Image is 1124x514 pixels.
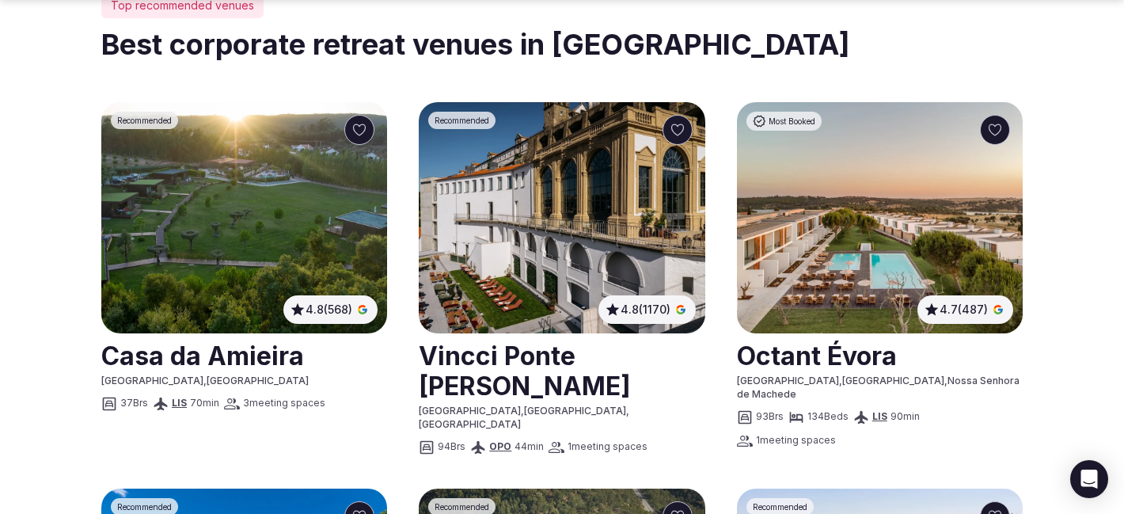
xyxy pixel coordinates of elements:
img: Vincci Ponte de Ferro [419,102,704,333]
a: View venue [419,335,704,405]
span: Recommended [753,501,807,512]
span: Recommended [117,115,172,126]
h2: Casa da Amieira [101,335,387,375]
span: 1 meeting spaces [568,440,647,454]
span: [GEOGRAPHIC_DATA] [737,375,839,386]
span: , [521,405,524,417]
span: [GEOGRAPHIC_DATA] [524,405,626,417]
span: 1 meeting spaces [756,434,836,447]
span: [GEOGRAPHIC_DATA] [842,375,944,386]
h2: Vincci Ponte [PERSON_NAME] [419,335,704,405]
img: Casa da Amieira [101,102,387,333]
span: 134 Beds [807,410,849,424]
span: 37 Brs [120,397,148,410]
a: LIS [172,397,187,409]
span: 93 Brs [756,410,784,424]
span: , [839,375,842,386]
a: LIS [872,410,887,422]
img: Octant Évora [737,102,1023,333]
span: , [944,375,947,386]
span: 4.8 (1170) [621,302,670,318]
div: Most Booked [746,112,822,131]
span: 94 Brs [438,440,465,454]
button: 4.8(1170) [605,302,689,318]
span: Nossa Senhora de Machede [737,375,1020,400]
span: 4.8 (568) [306,302,352,318]
button: 4.8(568) [290,302,371,318]
span: [GEOGRAPHIC_DATA] [419,405,521,417]
span: [GEOGRAPHIC_DATA] [207,375,309,386]
span: Most Booked [769,116,815,127]
span: [GEOGRAPHIC_DATA] [419,418,521,430]
div: Recommended [428,112,496,129]
span: Recommended [435,115,489,126]
a: See Octant Évora [737,102,1023,333]
span: 4.7 (487) [940,302,988,318]
span: 70 min [190,397,219,410]
div: Open Intercom Messenger [1070,460,1108,498]
a: See Casa da Amieira [101,102,387,333]
a: See Vincci Ponte de Ferro [419,102,704,333]
span: , [626,405,629,417]
span: 3 meeting spaces [243,397,325,410]
span: Recommended [435,501,489,512]
div: Recommended [111,112,178,129]
span: 44 min [515,440,544,454]
a: OPO [489,440,511,452]
button: 4.7(487) [924,302,1007,318]
span: , [203,375,207,386]
span: Recommended [117,501,172,512]
a: View venue [737,335,1023,375]
span: 90 min [890,410,920,424]
h2: Best corporate retreat venues in [GEOGRAPHIC_DATA] [101,25,1023,64]
a: View venue [101,335,387,375]
h2: Octant Évora [737,335,1023,375]
span: [GEOGRAPHIC_DATA] [101,375,203,386]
